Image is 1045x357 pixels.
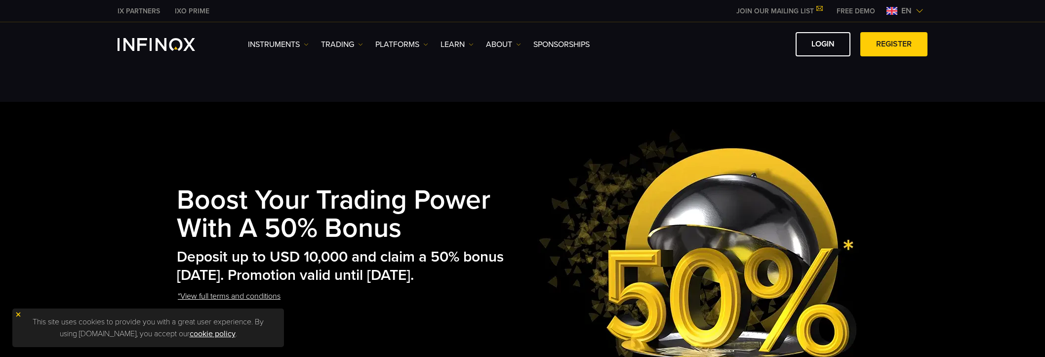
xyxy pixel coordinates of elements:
a: *View full terms and conditions [177,284,281,309]
a: TRADING [321,39,363,50]
a: INFINOX [110,6,167,16]
a: LOGIN [796,32,850,56]
a: SPONSORSHIPS [533,39,590,50]
img: yellow close icon [15,311,22,318]
span: en [897,5,916,17]
a: cookie policy [190,329,236,339]
a: Instruments [248,39,309,50]
a: INFINOX MENU [829,6,883,16]
h2: Deposit up to USD 10,000 and claim a 50% bonus [DATE]. Promotion valid until [DATE]. [177,248,528,284]
a: PLATFORMS [375,39,428,50]
p: This site uses cookies to provide you with a great user experience. By using [DOMAIN_NAME], you a... [17,313,279,342]
strong: Boost Your Trading Power with a 50% Bonus [177,184,490,245]
a: INFINOX [167,6,217,16]
a: INFINOX Logo [118,38,218,51]
a: Learn [441,39,474,50]
a: REGISTER [860,32,927,56]
a: JOIN OUR MAILING LIST [729,7,829,15]
a: ABOUT [486,39,521,50]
